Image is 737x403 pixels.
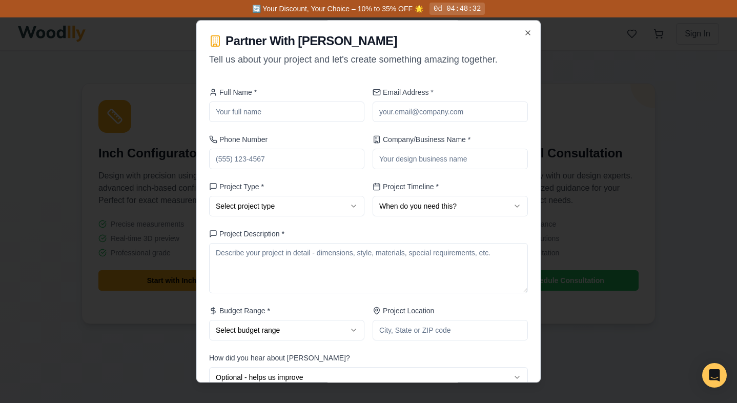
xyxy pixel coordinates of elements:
[373,149,528,169] input: Your design business name
[209,149,364,169] input: (555) 123-4567
[209,353,528,363] label: How did you hear about [PERSON_NAME]?
[209,33,528,49] h2: Partner With [PERSON_NAME]
[373,182,528,192] label: Project Timeline *
[209,87,364,97] label: Full Name *
[209,102,364,122] input: Your full name
[373,134,528,145] label: Company/Business Name *
[373,320,528,340] input: City, State or ZIP code
[209,306,364,316] label: Budget Range *
[209,134,364,145] label: Phone Number
[373,102,528,122] input: your.email@company.com
[209,182,364,192] label: Project Type *
[209,52,528,67] p: Tell us about your project and let's create something amazing together.
[373,306,528,316] label: Project Location
[209,229,528,239] label: Project Description *
[373,87,528,97] label: Email Address *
